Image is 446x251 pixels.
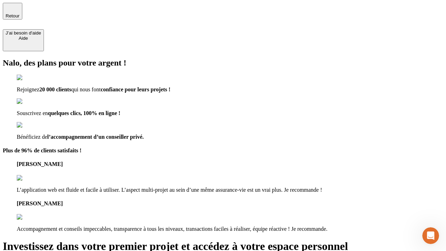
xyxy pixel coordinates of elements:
div: J’ai besoin d'aide [6,30,41,36]
iframe: Intercom live chat [422,227,439,244]
p: L’application web est fluide et facile à utiliser. L’aspect multi-projet au sein d’une même assur... [17,187,443,193]
span: confiance pour leurs projets ! [101,86,170,92]
h4: Plus de 96% de clients satisfaits ! [3,147,443,154]
img: checkmark [17,122,47,128]
img: reviews stars [17,214,51,220]
span: 20 000 clients [39,86,71,92]
img: reviews stars [17,175,51,181]
span: l’accompagnement d’un conseiller privé. [47,134,144,140]
h2: Nalo, des plans pour votre argent ! [3,58,443,68]
span: quelques clics, 100% en ligne ! [48,110,120,116]
button: Retour [3,3,22,20]
button: J’ai besoin d'aideAide [3,29,44,51]
span: Retour [6,13,20,18]
div: Aide [6,36,41,41]
img: checkmark [17,98,47,105]
span: Souscrivez en [17,110,48,116]
span: qui nous font [71,86,100,92]
img: checkmark [17,75,47,81]
p: Accompagnement et conseils impeccables, transparence à tous les niveaux, transactions faciles à r... [17,226,443,232]
span: Rejoignez [17,86,39,92]
h4: [PERSON_NAME] [17,200,443,207]
span: Bénéficiez de [17,134,47,140]
h4: [PERSON_NAME] [17,161,443,167]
